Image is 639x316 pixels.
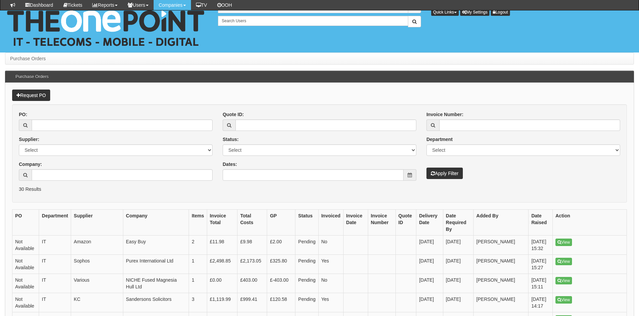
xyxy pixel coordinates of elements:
td: [PERSON_NAME] [474,274,529,293]
td: £120.58 [267,293,295,312]
td: Pending [295,236,318,255]
label: Department [426,136,453,143]
a: Logout [491,8,510,16]
td: 1 [189,274,207,293]
td: £403.00 [237,274,267,293]
td: £11.98 [207,236,237,255]
label: Dates: [223,161,237,168]
td: Not Available [12,274,39,293]
td: [DATE] 15:32 [529,236,553,255]
td: [PERSON_NAME] [474,236,529,255]
th: Invoice Number [368,210,395,236]
a: View [555,296,572,304]
label: Status: [223,136,238,143]
td: Sophos [71,255,123,274]
td: [DATE] 15:27 [529,255,553,274]
a: Request PO [12,90,50,101]
a: View [555,258,572,265]
th: Invoice Total [207,210,237,236]
label: PO: [19,111,27,118]
td: [DATE] [443,293,474,312]
a: View [555,239,572,246]
th: Invoice Date [343,210,368,236]
li: Purchase Orders [10,55,46,62]
a: View [555,277,572,284]
td: Sandersons Solicitors [123,293,189,312]
td: £-403.00 [267,274,295,293]
td: No [318,274,343,293]
input: Search Users [218,16,408,26]
th: Total Costs [237,210,267,236]
td: IT [39,274,71,293]
td: IT [39,255,71,274]
th: PO [12,210,39,236]
td: No [318,236,343,255]
td: [PERSON_NAME] [474,293,529,312]
th: Items [189,210,207,236]
td: [DATE] [416,274,443,293]
th: Date Required By [443,210,474,236]
td: Not Available [12,236,39,255]
label: Company: [19,161,42,168]
td: [DATE] 14:17 [529,293,553,312]
td: IT [39,293,71,312]
p: 30 Results [19,186,620,192]
th: Supplier [71,210,123,236]
td: Various [71,274,123,293]
td: £0.00 [207,274,237,293]
td: [DATE] [443,274,474,293]
th: GP [267,210,295,236]
td: £2,173.05 [237,255,267,274]
td: £2.00 [267,236,295,255]
a: My Settings [460,8,490,16]
td: Yes [318,293,343,312]
td: [DATE] [443,236,474,255]
td: [DATE] [443,255,474,274]
td: Pending [295,274,318,293]
th: Quote ID [395,210,416,236]
th: Delivery Date [416,210,443,236]
td: Not Available [12,255,39,274]
td: Purex International Ltd [123,255,189,274]
td: [DATE] [416,236,443,255]
th: Company [123,210,189,236]
label: Supplier: [19,136,39,143]
td: [DATE] [416,255,443,274]
td: Amazon [71,236,123,255]
th: Status [295,210,318,236]
td: £2,498.85 [207,255,237,274]
button: Apply Filter [426,168,463,179]
td: Pending [295,255,318,274]
td: £325.80 [267,255,295,274]
h3: Purchase Orders [12,71,52,82]
label: Quote ID: [223,111,244,118]
td: 3 [189,293,207,312]
button: Quick Links [431,8,459,16]
td: [DATE] 15:11 [529,274,553,293]
label: Invoice Number: [426,111,464,118]
td: £1,119.99 [207,293,237,312]
td: 1 [189,255,207,274]
td: [DATE] [416,293,443,312]
td: £9.98 [237,236,267,255]
td: NICHE Fused Magnesia Hull Ltd [123,274,189,293]
th: Added By [474,210,529,236]
td: KC [71,293,123,312]
td: Pending [295,293,318,312]
th: Action [553,210,627,236]
th: Invoiced [318,210,343,236]
th: Department [39,210,71,236]
th: Date Raised [529,210,553,236]
td: Not Available [12,293,39,312]
td: [PERSON_NAME] [474,255,529,274]
td: 2 [189,236,207,255]
td: Easy Buy [123,236,189,255]
td: £999.41 [237,293,267,312]
td: Yes [318,255,343,274]
td: IT [39,236,71,255]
